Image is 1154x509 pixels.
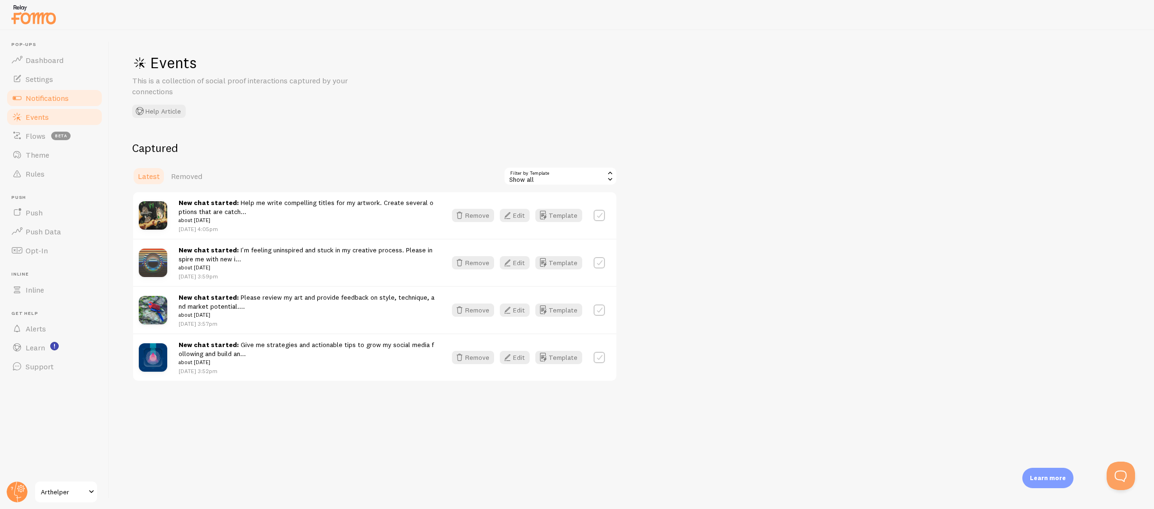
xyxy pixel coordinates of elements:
span: Rules [26,169,45,179]
a: Edit [500,209,535,222]
span: Settings [26,74,53,84]
span: Latest [138,171,160,181]
a: Learn [6,338,103,357]
a: Notifications [6,89,103,107]
strong: New chat started: [179,340,239,349]
span: Removed [171,171,202,181]
button: Template [535,304,582,317]
p: [DATE] 3:59pm [179,272,435,280]
img: fomo-relay-logo-orange.svg [10,2,57,27]
p: [DATE] 4:05pm [179,225,435,233]
a: Help me write compelling titles for my artwork. Create several options that are catch... [179,198,433,216]
span: Support [26,362,54,371]
img: oZQ6f7l8QevmJndmI6SD [139,343,167,372]
span: Learn [26,343,45,352]
a: Flows beta [6,126,103,145]
img: 12.webp [139,201,167,230]
button: Edit [500,351,530,364]
p: [DATE] 3:57pm [179,320,435,328]
span: beta [51,132,71,140]
button: Remove [452,209,494,222]
a: Events [6,107,103,126]
button: Remove [452,304,494,317]
small: about [DATE] [179,311,435,319]
small: about [DATE] [179,216,435,224]
span: Get Help [11,311,103,317]
a: I'm feeling uninspired and stuck in my creative process. Please inspire me with new i... [179,246,433,263]
a: Edit [500,304,535,317]
small: about [DATE] [179,263,435,272]
span: Events [26,112,49,122]
a: Removed [165,167,208,186]
a: Inline [6,280,103,299]
iframe: Help Scout Beacon - Open [1107,462,1135,490]
a: Please review my art and provide feedback on style, technique, and market potential.... [179,293,434,311]
img: 9.webp [139,249,167,277]
p: Learn more [1030,473,1066,482]
button: Remove [452,256,494,269]
strong: New chat started: [179,293,239,302]
button: Edit [500,304,530,317]
span: Push [26,208,43,217]
p: [DATE] 3:52pm [179,367,435,375]
h2: Captured [132,141,617,155]
span: Opt-In [26,246,48,255]
a: Rules [6,164,103,183]
a: Edit [500,351,535,364]
svg: <p>Watch New Feature Tutorials!</p> [50,342,59,350]
button: Template [535,351,582,364]
a: Alerts [6,319,103,338]
span: Notifications [26,93,69,103]
small: about [DATE] [179,358,435,366]
button: Template [535,209,582,222]
a: Push Data [6,222,103,241]
a: Push [6,203,103,222]
span: Flows [26,131,45,141]
button: Edit [500,256,530,269]
a: Arthelper [34,481,98,503]
a: Support [6,357,103,376]
h1: Events [132,53,416,72]
button: Template [535,256,582,269]
a: Settings [6,70,103,89]
strong: New chat started: [179,198,239,207]
span: Push [11,195,103,201]
span: Dashboard [26,55,63,65]
p: This is a collection of social proof interactions captured by your connections [132,75,360,97]
span: Inline [26,285,44,295]
span: Arthelper [41,486,86,498]
button: Edit [500,209,530,222]
strong: New chat started: [179,246,239,254]
button: Help Article [132,105,186,118]
span: Alerts [26,324,46,333]
button: Remove [452,351,494,364]
a: Latest [132,167,165,186]
span: Inline [11,271,103,277]
img: 8.webp [139,296,167,324]
div: Show all [504,167,617,186]
a: Give me strategies and actionable tips to grow my social media following and build an... [179,340,434,358]
a: Theme [6,145,103,164]
div: Learn more [1022,468,1073,488]
span: Push Data [26,227,61,236]
a: Edit [500,256,535,269]
a: Dashboard [6,51,103,70]
span: Theme [26,150,49,160]
a: Opt-In [6,241,103,260]
span: Pop-ups [11,42,103,48]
